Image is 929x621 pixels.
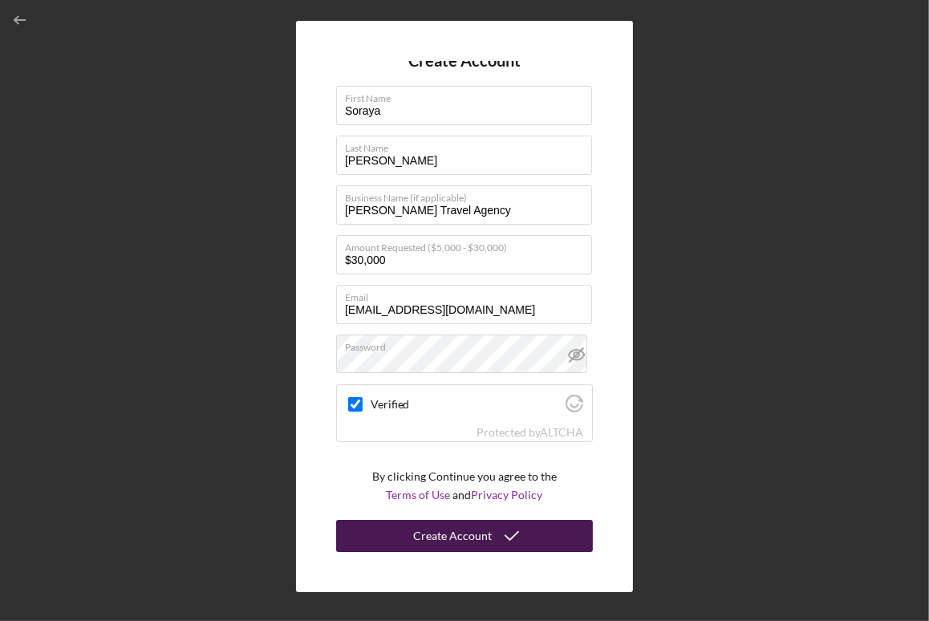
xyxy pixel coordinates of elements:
a: Visit Altcha.org [540,425,583,439]
div: Create Account [413,520,492,552]
button: Create Account [336,520,593,552]
label: Email [345,286,592,303]
label: First Name [345,87,592,104]
label: Password [345,335,592,353]
label: Amount Requested ($5,000 - $30,000) [345,236,592,254]
label: Last Name [345,136,592,154]
h4: Create Account [408,51,521,70]
div: Protected by [477,426,583,439]
p: By clicking Continue you agree to the and [372,468,557,504]
a: Visit Altcha.org [566,401,583,415]
label: Business Name (if applicable) [345,186,592,204]
a: Terms of Use [387,488,451,501]
label: Verified [371,398,561,411]
a: Privacy Policy [472,488,543,501]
